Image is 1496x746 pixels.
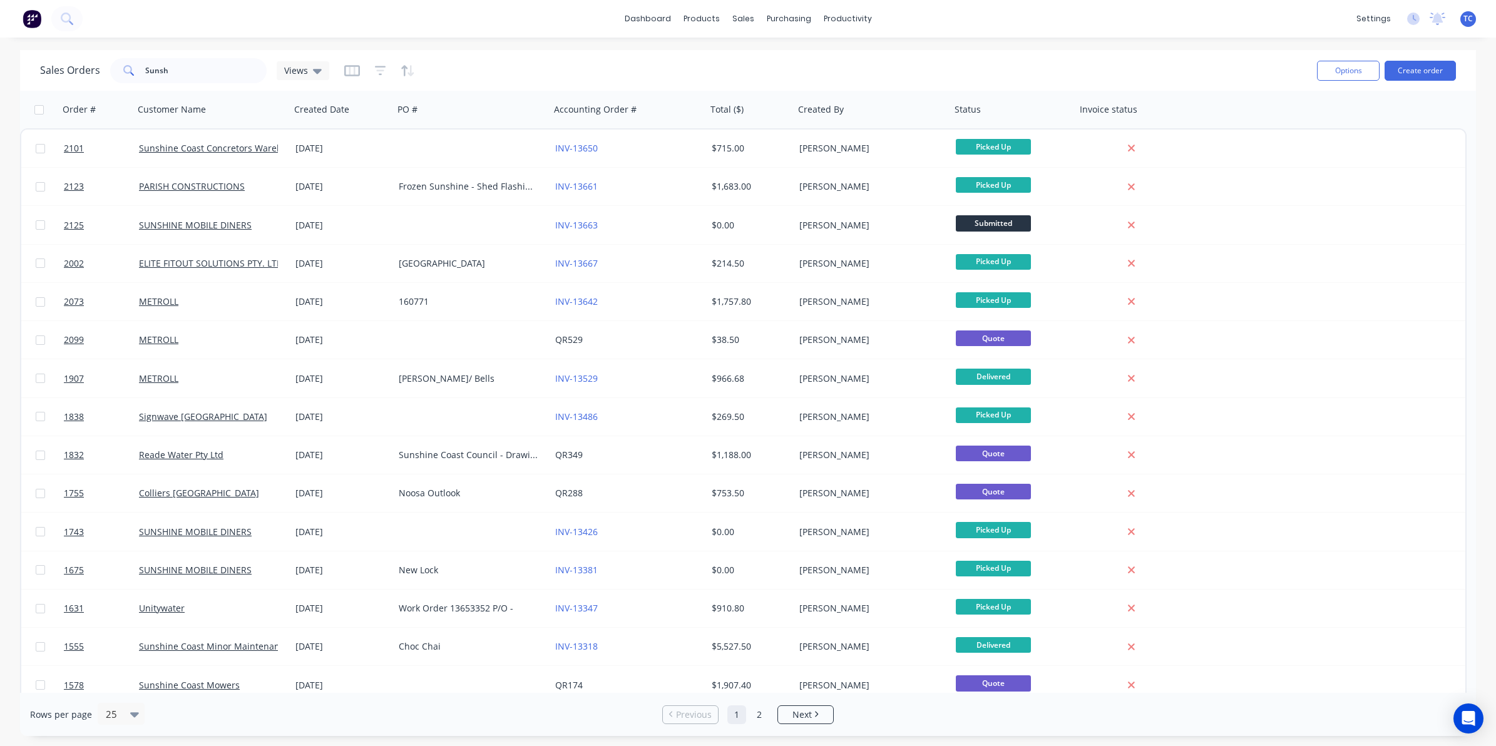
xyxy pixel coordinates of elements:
[399,564,538,576] div: New Lock
[295,679,389,692] div: [DATE]
[399,487,538,499] div: Noosa Outlook
[295,372,389,385] div: [DATE]
[64,474,139,512] a: 1755
[555,334,583,345] a: QR529
[295,219,389,232] div: [DATE]
[956,215,1031,231] span: Submitted
[64,436,139,474] a: 1832
[139,257,285,269] a: ELITE FITOUT SOLUTIONS PTY. LTD.
[799,180,938,193] div: [PERSON_NAME]
[139,219,252,231] a: SUNSHINE MOBILE DINERS
[64,219,84,232] span: 2125
[799,372,938,385] div: [PERSON_NAME]
[64,513,139,551] a: 1743
[712,257,786,270] div: $214.50
[64,245,139,282] a: 2002
[555,411,598,422] a: INV-13486
[64,602,84,615] span: 1631
[712,679,786,692] div: $1,907.40
[712,219,786,232] div: $0.00
[1350,9,1397,28] div: settings
[139,679,240,691] a: Sunshine Coast Mowers
[778,708,833,721] a: Next page
[1385,61,1456,81] button: Create order
[956,446,1031,461] span: Quote
[1463,13,1473,24] span: TC
[663,708,718,721] a: Previous page
[399,449,538,461] div: Sunshine Coast Council - Drawings for SWB
[712,372,786,385] div: $966.68
[64,142,84,155] span: 2101
[555,142,598,154] a: INV-13650
[955,103,981,116] div: Status
[295,257,389,270] div: [DATE]
[399,257,538,270] div: [GEOGRAPHIC_DATA]
[139,180,245,192] a: PARISH CONSTRUCTIONS
[956,522,1031,538] span: Picked Up
[799,411,938,423] div: [PERSON_NAME]
[64,564,84,576] span: 1675
[295,487,389,499] div: [DATE]
[792,708,812,721] span: Next
[618,9,677,28] a: dashboard
[23,9,41,28] img: Factory
[139,640,289,652] a: Sunshine Coast Minor Maintenance
[295,640,389,653] div: [DATE]
[956,254,1031,270] span: Picked Up
[799,679,938,692] div: [PERSON_NAME]
[64,283,139,320] a: 2073
[676,708,712,721] span: Previous
[295,449,389,461] div: [DATE]
[64,360,139,397] a: 1907
[710,103,744,116] div: Total ($)
[555,449,583,461] a: QR349
[799,564,938,576] div: [PERSON_NAME]
[399,295,538,308] div: 160771
[799,487,938,499] div: [PERSON_NAME]
[397,103,418,116] div: PO #
[295,180,389,193] div: [DATE]
[555,602,598,614] a: INV-13347
[677,9,726,28] div: products
[956,599,1031,615] span: Picked Up
[799,142,938,155] div: [PERSON_NAME]
[64,411,84,423] span: 1838
[295,602,389,615] div: [DATE]
[799,526,938,538] div: [PERSON_NAME]
[64,168,139,205] a: 2123
[712,334,786,346] div: $38.50
[956,484,1031,499] span: Quote
[139,449,223,461] a: Reade Water Pty Ltd
[139,526,252,538] a: SUNSHINE MOBILE DINERS
[712,640,786,653] div: $5,527.50
[956,139,1031,155] span: Picked Up
[799,640,938,653] div: [PERSON_NAME]
[956,407,1031,423] span: Picked Up
[139,372,178,384] a: METROLL
[761,9,817,28] div: purchasing
[712,295,786,308] div: $1,757.80
[145,58,267,83] input: Search...
[555,679,583,691] a: QR174
[657,705,839,724] ul: Pagination
[817,9,878,28] div: productivity
[555,257,598,269] a: INV-13667
[1317,61,1380,81] button: Options
[799,449,938,461] div: [PERSON_NAME]
[139,334,178,345] a: METROLL
[799,295,938,308] div: [PERSON_NAME]
[294,103,349,116] div: Created Date
[799,334,938,346] div: [PERSON_NAME]
[555,564,598,576] a: INV-13381
[555,180,598,192] a: INV-13661
[295,526,389,538] div: [DATE]
[64,130,139,167] a: 2101
[139,411,267,422] a: Signwave [GEOGRAPHIC_DATA]
[956,177,1031,193] span: Picked Up
[1080,103,1137,116] div: Invoice status
[712,142,786,155] div: $715.00
[712,602,786,615] div: $910.80
[712,564,786,576] div: $0.00
[750,705,769,724] a: Page 2
[956,369,1031,384] span: Delivered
